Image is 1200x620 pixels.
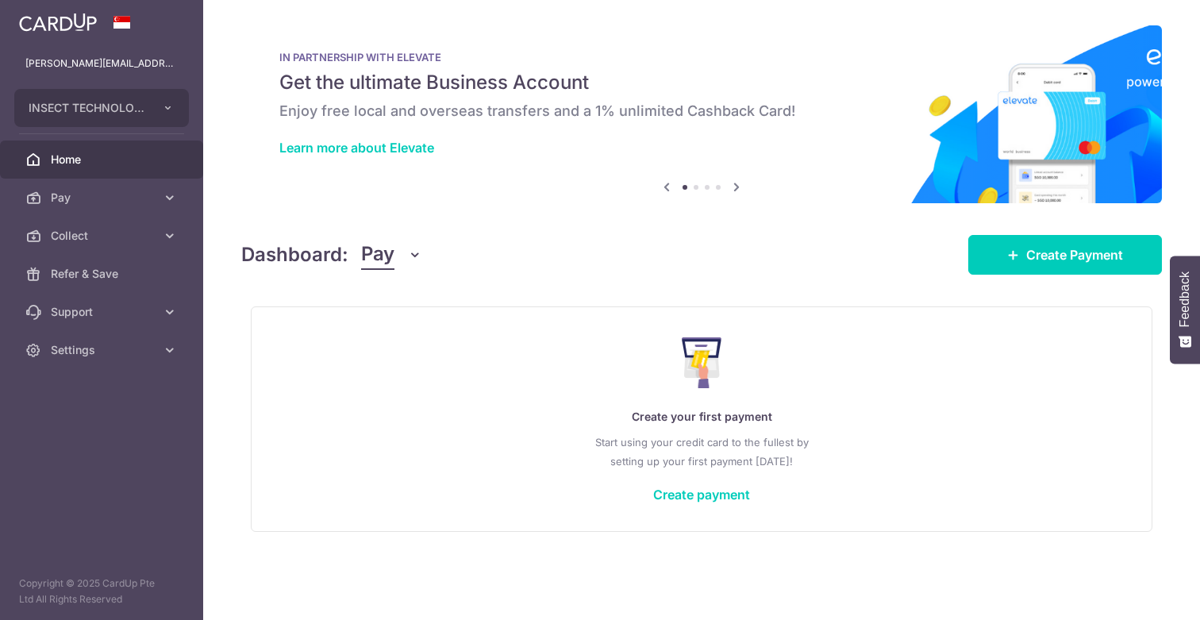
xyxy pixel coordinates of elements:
[51,342,156,358] span: Settings
[51,228,156,244] span: Collect
[51,190,156,206] span: Pay
[279,70,1124,95] h5: Get the ultimate Business Account
[51,152,156,168] span: Home
[241,25,1162,203] img: Renovation banner
[283,407,1120,426] p: Create your first payment
[279,102,1124,121] h6: Enjoy free local and overseas transfers and a 1% unlimited Cashback Card!
[968,235,1162,275] a: Create Payment
[1026,245,1123,264] span: Create Payment
[25,56,178,71] p: [PERSON_NAME][EMAIL_ADDRESS][DOMAIN_NAME]
[51,266,156,282] span: Refer & Save
[682,337,722,388] img: Make Payment
[29,100,146,116] span: INSECT TECHNOLOGIES GROUP PRIVATE LIMITED
[51,304,156,320] span: Support
[19,13,97,32] img: CardUp
[279,140,434,156] a: Learn more about Elevate
[653,487,750,503] a: Create payment
[1170,256,1200,364] button: Feedback - Show survey
[361,240,422,270] button: Pay
[241,241,348,269] h4: Dashboard:
[283,433,1120,471] p: Start using your credit card to the fullest by setting up your first payment [DATE]!
[14,89,189,127] button: INSECT TECHNOLOGIES GROUP PRIVATE LIMITED
[361,240,394,270] span: Pay
[1178,271,1192,327] span: Feedback
[279,51,1124,64] p: IN PARTNERSHIP WITH ELEVATE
